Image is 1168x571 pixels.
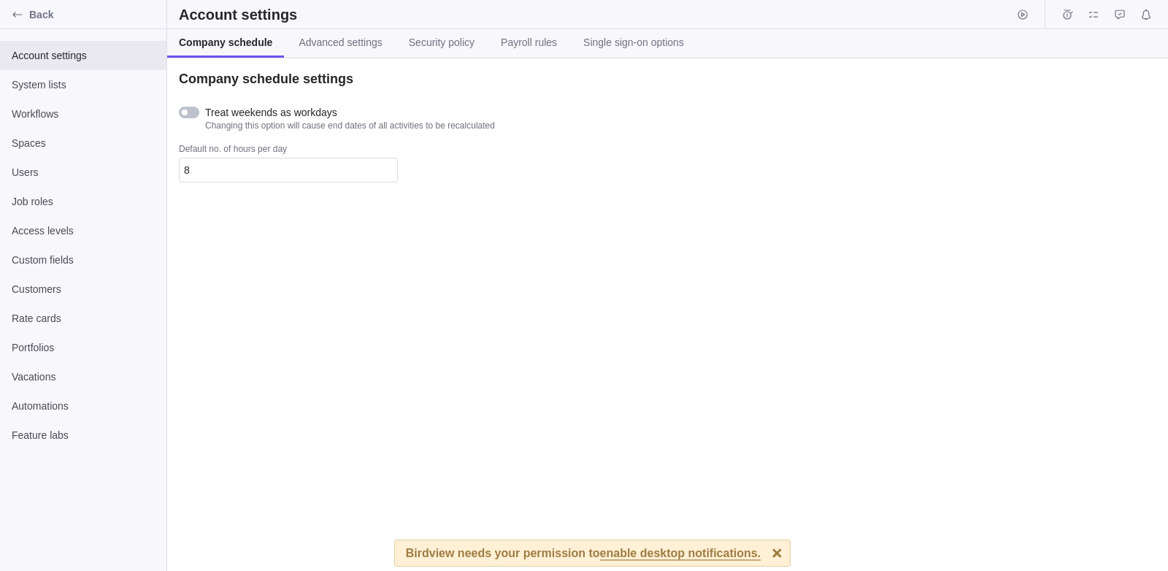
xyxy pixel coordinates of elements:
[179,143,398,158] div: Default no. of hours per day
[12,253,155,267] span: Custom fields
[572,29,696,58] a: Single sign-on options
[1057,11,1077,23] a: Time logs
[1110,4,1130,25] span: Approval requests
[489,29,569,58] a: Payroll rules
[12,223,155,238] span: Access levels
[600,548,761,561] span: enable desktop notifications.
[167,29,284,58] a: Company schedule
[1057,4,1077,25] span: Time logs
[1083,4,1104,25] span: My assignments
[12,399,155,413] span: Automations
[1013,4,1033,25] span: Start timer
[12,428,155,442] span: Feature labs
[12,194,155,209] span: Job roles
[299,35,382,50] span: Advanced settings
[179,158,398,183] input: Default no. of hours per day
[12,340,155,355] span: Portfolios
[12,77,155,92] span: System lists
[12,311,155,326] span: Rate cards
[29,7,161,22] span: Back
[1136,4,1156,25] span: Notifications
[12,136,155,150] span: Spaces
[179,70,353,88] h3: Company schedule settings
[179,4,297,25] h2: Account settings
[397,29,486,58] a: Security policy
[409,35,474,50] span: Security policy
[501,35,557,50] span: Payroll rules
[1110,11,1130,23] a: Approval requests
[12,165,155,180] span: Users
[205,105,495,120] span: Treat weekends as workdays
[179,35,272,50] span: Company schedule
[12,282,155,296] span: Customers
[12,48,155,63] span: Account settings
[583,35,684,50] span: Single sign-on options
[1136,11,1156,23] a: Notifications
[12,107,155,121] span: Workflows
[1083,11,1104,23] a: My assignments
[205,120,495,131] span: Changing this option will cause end dates of all activities to be recalculated
[287,29,393,58] a: Advanced settings
[406,540,761,566] div: Birdview needs your permission to
[12,369,155,384] span: Vacations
